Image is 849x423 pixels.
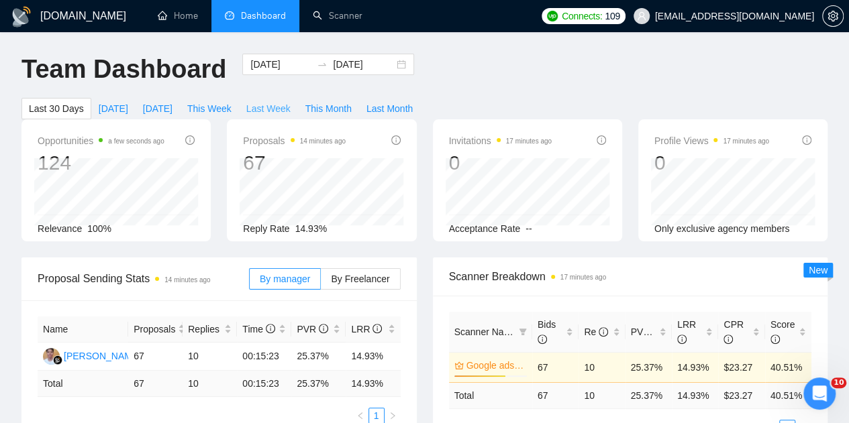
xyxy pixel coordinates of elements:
[317,59,328,70] span: to
[158,10,198,21] a: homeHome
[317,59,328,70] span: swap-right
[351,324,382,335] span: LRR
[718,382,764,408] td: $ 23.27
[134,322,175,337] span: Proposals
[183,343,237,371] td: 10
[298,98,359,119] button: This Month
[143,101,172,116] span: [DATE]
[356,412,364,420] span: left
[297,324,328,335] span: PVR
[237,371,291,397] td: 00:15:23
[225,11,234,20] span: dashboard
[239,98,298,119] button: Last Week
[637,11,646,21] span: user
[291,343,346,371] td: 25.37%
[291,371,346,397] td: 25.37 %
[128,371,183,397] td: 67
[91,98,136,119] button: [DATE]
[770,335,780,344] span: info-circle
[389,412,397,420] span: right
[108,137,164,145] time: a few seconds ago
[466,358,524,373] a: Google ads +meta (titles only)
[43,348,60,365] img: AC
[38,133,164,149] span: Opportunities
[654,150,769,176] div: 0
[822,5,844,27] button: setting
[243,150,346,176] div: 67
[305,101,352,116] span: This Month
[532,382,579,408] td: 67
[547,11,558,21] img: upwork-logo.png
[38,316,128,343] th: Name
[300,137,346,145] time: 14 minutes ago
[183,316,237,343] th: Replies
[803,377,836,410] iframe: Intercom live chat
[626,382,672,408] td: 25.37 %
[128,343,183,371] td: 67
[579,352,625,382] td: 10
[313,10,362,21] a: searchScanner
[242,324,274,335] span: Time
[38,371,128,397] td: Total
[183,371,237,397] td: 10
[652,327,662,337] span: info-circle
[319,324,328,333] span: info-circle
[809,265,828,276] span: New
[11,6,32,27] img: logo
[366,101,413,116] span: Last Month
[38,223,82,234] span: Relevance
[449,133,552,149] span: Invitations
[454,361,464,370] span: crown
[346,343,400,371] td: 14.93%
[449,150,552,176] div: 0
[237,343,291,371] td: 00:15:23
[672,382,718,408] td: 14.93 %
[831,377,846,388] span: 10
[21,98,91,119] button: Last 30 Days
[672,352,718,382] td: 14.93%
[136,98,180,119] button: [DATE]
[770,319,795,345] span: Score
[241,10,286,21] span: Dashboard
[718,352,764,382] td: $23.27
[164,276,210,284] time: 14 minutes ago
[538,319,556,345] span: Bids
[29,101,84,116] span: Last 30 Days
[333,57,394,72] input: End date
[516,322,530,342] span: filter
[802,135,811,145] span: info-circle
[765,382,811,408] td: 40.51 %
[654,223,790,234] span: Only exclusive agency members
[599,327,608,337] span: info-circle
[631,326,662,337] span: PVR
[188,322,221,337] span: Replies
[64,349,141,363] div: [PERSON_NAME]
[369,408,384,423] a: 1
[185,135,195,145] span: info-circle
[723,335,733,344] span: info-circle
[765,352,811,382] td: 40.51%
[823,11,843,21] span: setting
[243,133,346,149] span: Proposals
[266,324,275,333] span: info-circle
[128,316,183,343] th: Proposals
[526,223,532,234] span: --
[723,319,744,345] span: CPR
[626,352,672,382] td: 25.37%
[180,98,239,119] button: This Week
[372,324,382,333] span: info-circle
[605,9,619,23] span: 109
[250,57,311,72] input: Start date
[454,326,517,337] span: Scanner Name
[260,274,310,284] span: By manager
[519,328,527,336] span: filter
[87,223,111,234] span: 100%
[295,223,327,234] span: 14.93%
[187,101,232,116] span: This Week
[21,54,226,85] h1: Team Dashboard
[532,352,579,382] td: 67
[584,326,608,337] span: Re
[391,135,401,145] span: info-circle
[723,137,768,145] time: 17 minutes ago
[654,133,769,149] span: Profile Views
